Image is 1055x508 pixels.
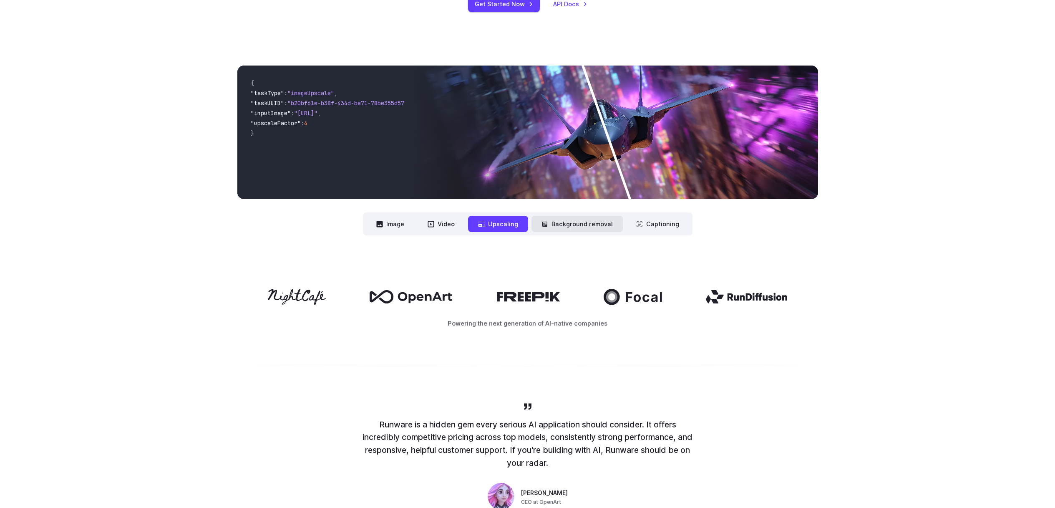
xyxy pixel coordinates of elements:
span: "inputImage" [251,109,291,117]
button: Video [418,216,465,232]
p: Powering the next generation of AI-native companies [237,318,818,328]
span: [PERSON_NAME] [521,489,568,498]
span: "taskType" [251,89,284,97]
span: , [317,109,321,117]
span: } [251,129,254,137]
p: Runware is a hidden gem every serious AI application should consider. It offers incredibly compet... [361,418,695,470]
span: "upscaleFactor" [251,119,301,127]
button: Captioning [626,216,689,232]
span: , [334,89,337,97]
span: CEO at OpenArt [521,498,561,506]
span: "b20bf61e-b38f-434d-be71-78be355d5795" [287,99,414,107]
span: : [284,99,287,107]
span: { [251,79,254,87]
span: "taskUUID" [251,99,284,107]
img: Futuristic stealth jet streaking through a neon-lit cityscape with glowing purple exhaust [411,66,818,199]
span: "[URL]" [294,109,317,117]
span: 4 [304,119,307,127]
button: Upscaling [468,216,528,232]
button: Image [366,216,414,232]
span: "imageUpscale" [287,89,334,97]
button: Background removal [531,216,623,232]
span: : [284,89,287,97]
span: : [301,119,304,127]
span: : [291,109,294,117]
